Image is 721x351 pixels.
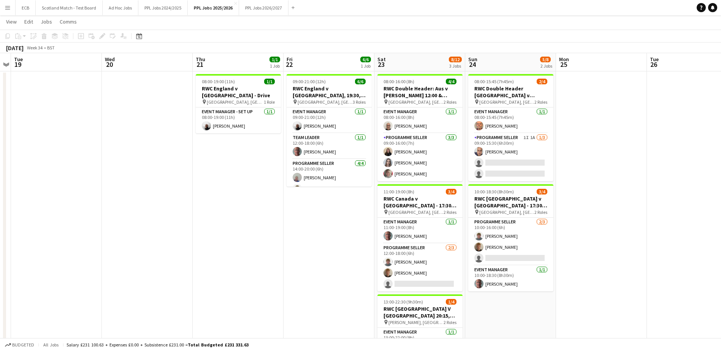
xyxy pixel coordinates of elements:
[264,99,275,105] span: 1 Role
[105,56,115,63] span: Wed
[388,209,444,215] span: [GEOGRAPHIC_DATA], [GEOGRAPHIC_DATA]
[270,63,280,69] div: 1 Job
[559,56,569,63] span: Mon
[537,79,547,84] span: 2/4
[196,108,281,133] app-card-role: Event Manager - Set up1/108:00-19:00 (11h)[PERSON_NAME]
[21,17,36,27] a: Edit
[649,60,659,69] span: 26
[293,79,326,84] span: 09:00-21:00 (12h)
[449,57,462,62] span: 8/12
[444,319,456,325] span: 2 Roles
[650,56,659,63] span: Tue
[449,63,461,69] div: 3 Jobs
[298,99,353,105] span: [GEOGRAPHIC_DATA], [GEOGRAPHIC_DATA]
[138,0,188,15] button: PPL Jobs 2024/2025
[474,189,514,194] span: 10:00-18:30 (8h30m)
[534,209,547,215] span: 2 Roles
[467,60,477,69] span: 24
[287,159,372,218] app-card-role: Programme Seller4/414:00-20:00 (6h)[PERSON_NAME][PERSON_NAME]
[377,108,463,133] app-card-role: Event Manager1/108:00-16:00 (8h)[PERSON_NAME]
[4,341,35,349] button: Budgeted
[537,189,547,194] span: 3/4
[287,133,372,159] app-card-role: Team Leader1/112:00-18:00 (6h)[PERSON_NAME]
[540,63,552,69] div: 2 Jobs
[377,56,386,63] span: Sat
[188,342,249,348] span: Total Budgeted £231 331.63
[361,63,371,69] div: 1 Job
[468,184,553,291] app-job-card: 10:00-18:30 (8h30m)3/4RWC [GEOGRAPHIC_DATA] v [GEOGRAPHIC_DATA] - 17:30, [GEOGRAPHIC_DATA] [GEOGR...
[383,79,414,84] span: 08:00-16:00 (8h)
[383,189,414,194] span: 11:00-19:00 (8h)
[41,18,52,25] span: Jobs
[446,79,456,84] span: 4/4
[468,85,553,99] h3: RWC Double Header [GEOGRAPHIC_DATA] v [GEOGRAPHIC_DATA] 12:00 & [GEOGRAPHIC_DATA] v [GEOGRAPHIC_D...
[103,0,138,15] button: Ad Hoc Jobs
[468,74,553,181] app-job-card: 08:00-15:45 (7h45m)2/4RWC Double Header [GEOGRAPHIC_DATA] v [GEOGRAPHIC_DATA] 12:00 & [GEOGRAPHIC...
[196,85,281,99] h3: RWC England v [GEOGRAPHIC_DATA] - Drive
[360,57,371,62] span: 6/6
[16,0,36,15] button: ECB
[468,218,553,266] app-card-role: Programme Seller2/310:00-16:00 (6h)[PERSON_NAME][PERSON_NAME]
[3,17,20,27] a: View
[6,44,24,52] div: [DATE]
[269,57,280,62] span: 1/1
[47,45,55,51] div: BST
[540,57,551,62] span: 5/8
[534,99,547,105] span: 2 Roles
[468,195,553,209] h3: RWC [GEOGRAPHIC_DATA] v [GEOGRAPHIC_DATA] - 17:30, [GEOGRAPHIC_DATA]
[287,108,372,133] app-card-role: Event Manager1/109:00-21:00 (12h)[PERSON_NAME]
[377,184,463,291] app-job-card: 11:00-19:00 (8h)3/4RWC Canada v [GEOGRAPHIC_DATA] - 17:30, [GEOGRAPHIC_DATA] [GEOGRAPHIC_DATA], [...
[287,85,372,99] h3: RWC England v [GEOGRAPHIC_DATA], 19:30, [GEOGRAPHIC_DATA]
[377,133,463,181] app-card-role: Programme Seller3/309:00-16:00 (7h)[PERSON_NAME][PERSON_NAME][PERSON_NAME]
[388,319,444,325] span: [PERSON_NAME], [GEOGRAPHIC_DATA]
[196,74,281,133] app-job-card: 08:00-19:00 (11h)1/1RWC England v [GEOGRAPHIC_DATA] - Drive [GEOGRAPHIC_DATA], [GEOGRAPHIC_DATA]1...
[67,342,249,348] div: Salary £231 100.63 + Expenses £0.00 + Subsistence £231.00 =
[377,218,463,243] app-card-role: Event Manager1/111:00-19:00 (8h)[PERSON_NAME]
[57,17,80,27] a: Comms
[377,195,463,209] h3: RWC Canada v [GEOGRAPHIC_DATA] - 17:30, [GEOGRAPHIC_DATA]
[60,18,77,25] span: Comms
[264,79,275,84] span: 1/1
[196,56,205,63] span: Thu
[468,108,553,133] app-card-role: Event Manager1/108:00-15:45 (7h45m)[PERSON_NAME]
[377,85,463,99] h3: RWC Double Header: Aus v [PERSON_NAME] 12:00 & [PERSON_NAME] v Wal 14:45 - [GEOGRAPHIC_DATA], [GE...
[36,0,103,15] button: Scotland Match - Test Board
[388,99,444,105] span: [GEOGRAPHIC_DATA], [GEOGRAPHIC_DATA]
[202,79,235,84] span: 08:00-19:00 (11h)
[12,342,34,348] span: Budgeted
[558,60,569,69] span: 25
[195,60,205,69] span: 21
[444,209,456,215] span: 2 Roles
[474,79,514,84] span: 08:00-15:45 (7h45m)
[377,74,463,181] app-job-card: 08:00-16:00 (8h)4/4RWC Double Header: Aus v [PERSON_NAME] 12:00 & [PERSON_NAME] v Wal 14:45 - [GE...
[6,18,17,25] span: View
[287,74,372,187] app-job-card: 09:00-21:00 (12h)6/6RWC England v [GEOGRAPHIC_DATA], 19:30, [GEOGRAPHIC_DATA] [GEOGRAPHIC_DATA], ...
[38,17,55,27] a: Jobs
[285,60,293,69] span: 22
[446,299,456,305] span: 1/4
[377,243,463,291] app-card-role: Programme Seller2/312:00-18:00 (6h)[PERSON_NAME][PERSON_NAME]
[468,133,553,181] app-card-role: Programme Seller1I1A1/309:00-15:30 (6h30m)[PERSON_NAME]
[287,56,293,63] span: Fri
[14,56,23,63] span: Tue
[24,18,33,25] span: Edit
[444,99,456,105] span: 2 Roles
[468,56,477,63] span: Sun
[13,60,23,69] span: 19
[353,99,366,105] span: 3 Roles
[104,60,115,69] span: 20
[25,45,44,51] span: Week 34
[479,99,534,105] span: [GEOGRAPHIC_DATA], [GEOGRAPHIC_DATA]
[383,299,423,305] span: 13:00-22:30 (9h30m)
[377,305,463,319] h3: RWC [GEOGRAPHIC_DATA] V [GEOGRAPHIC_DATA] 20:15, [GEOGRAPHIC_DATA]
[188,0,239,15] button: PPL Jobs 2025/2026
[376,60,386,69] span: 23
[239,0,288,15] button: PPL Jobs 2026/2027
[42,342,60,348] span: All jobs
[468,266,553,291] app-card-role: Event Manager1/110:00-18:30 (8h30m)[PERSON_NAME]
